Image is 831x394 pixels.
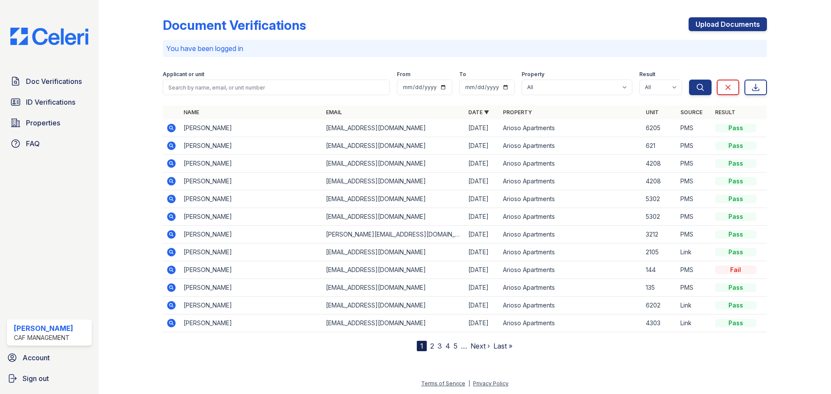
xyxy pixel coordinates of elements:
[715,283,757,292] div: Pass
[322,314,465,332] td: [EMAIL_ADDRESS][DOMAIN_NAME]
[499,119,642,137] td: Arioso Apartments
[3,28,95,45] img: CE_Logo_Blue-a8612792a0a2168367f1c8372b55b34899dd931a85d93a1a3d3e32e68fde9ad4.png
[7,114,92,131] a: Properties
[166,43,763,54] p: You have been logged in
[677,261,712,279] td: PMS
[470,342,490,350] a: Next ›
[677,190,712,208] td: PMS
[715,212,757,221] div: Pass
[322,243,465,261] td: [EMAIL_ADDRESS][DOMAIN_NAME]
[642,137,677,155] td: 621
[445,342,450,350] a: 4
[499,155,642,173] td: Arioso Apartments
[642,279,677,297] td: 135
[322,119,465,137] td: [EMAIL_ADDRESS][DOMAIN_NAME]
[180,137,322,155] td: [PERSON_NAME]
[677,243,712,261] td: Link
[180,243,322,261] td: [PERSON_NAME]
[23,352,50,363] span: Account
[493,342,512,350] a: Last »
[322,173,465,190] td: [EMAIL_ADDRESS][DOMAIN_NAME]
[322,137,465,155] td: [EMAIL_ADDRESS][DOMAIN_NAME]
[677,208,712,226] td: PMS
[397,71,410,78] label: From
[499,173,642,190] td: Arioso Apartments
[677,297,712,314] td: Link
[468,380,470,387] div: |
[454,342,457,350] a: 5
[465,119,499,137] td: [DATE]
[180,279,322,297] td: [PERSON_NAME]
[438,342,442,350] a: 3
[7,93,92,111] a: ID Verifications
[180,173,322,190] td: [PERSON_NAME]
[715,109,735,115] a: Result
[163,80,390,95] input: Search by name, email, or unit number
[163,17,306,33] div: Document Verifications
[26,97,75,107] span: ID Verifications
[715,124,757,132] div: Pass
[499,297,642,314] td: Arioso Apartments
[642,314,677,332] td: 4303
[26,138,40,149] span: FAQ
[322,297,465,314] td: [EMAIL_ADDRESS][DOMAIN_NAME]
[465,137,499,155] td: [DATE]
[677,279,712,297] td: PMS
[26,76,82,86] span: Doc Verifications
[322,190,465,208] td: [EMAIL_ADDRESS][DOMAIN_NAME]
[715,266,757,274] div: Fail
[499,190,642,208] td: Arioso Apartments
[14,323,73,333] div: [PERSON_NAME]
[326,109,342,115] a: Email
[465,243,499,261] td: [DATE]
[180,226,322,243] td: [PERSON_NAME]
[3,370,95,387] a: Sign out
[642,208,677,226] td: 5302
[322,226,465,243] td: [PERSON_NAME][EMAIL_ADDRESS][DOMAIN_NAME]
[642,226,677,243] td: 3212
[499,226,642,243] td: Arioso Apartments
[180,314,322,332] td: [PERSON_NAME]
[715,319,757,327] div: Pass
[417,341,427,351] div: 1
[461,341,467,351] span: …
[715,248,757,256] div: Pass
[322,155,465,173] td: [EMAIL_ADDRESS][DOMAIN_NAME]
[465,173,499,190] td: [DATE]
[7,135,92,152] a: FAQ
[522,71,544,78] label: Property
[14,333,73,342] div: CAF Management
[499,243,642,261] td: Arioso Apartments
[180,190,322,208] td: [PERSON_NAME]
[715,230,757,239] div: Pass
[3,349,95,366] a: Account
[465,279,499,297] td: [DATE]
[473,380,509,387] a: Privacy Policy
[163,71,204,78] label: Applicant or unit
[322,261,465,279] td: [EMAIL_ADDRESS][DOMAIN_NAME]
[468,109,489,115] a: Date ▼
[465,208,499,226] td: [DATE]
[677,226,712,243] td: PMS
[642,119,677,137] td: 6205
[499,279,642,297] td: Arioso Apartments
[689,17,767,31] a: Upload Documents
[465,297,499,314] td: [DATE]
[499,208,642,226] td: Arioso Apartments
[642,297,677,314] td: 6202
[465,261,499,279] td: [DATE]
[322,279,465,297] td: [EMAIL_ADDRESS][DOMAIN_NAME]
[465,190,499,208] td: [DATE]
[7,73,92,90] a: Doc Verifications
[421,380,465,387] a: Terms of Service
[677,137,712,155] td: PMS
[459,71,466,78] label: To
[642,190,677,208] td: 5302
[715,159,757,168] div: Pass
[677,314,712,332] td: Link
[465,226,499,243] td: [DATE]
[180,155,322,173] td: [PERSON_NAME]
[180,297,322,314] td: [PERSON_NAME]
[715,195,757,203] div: Pass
